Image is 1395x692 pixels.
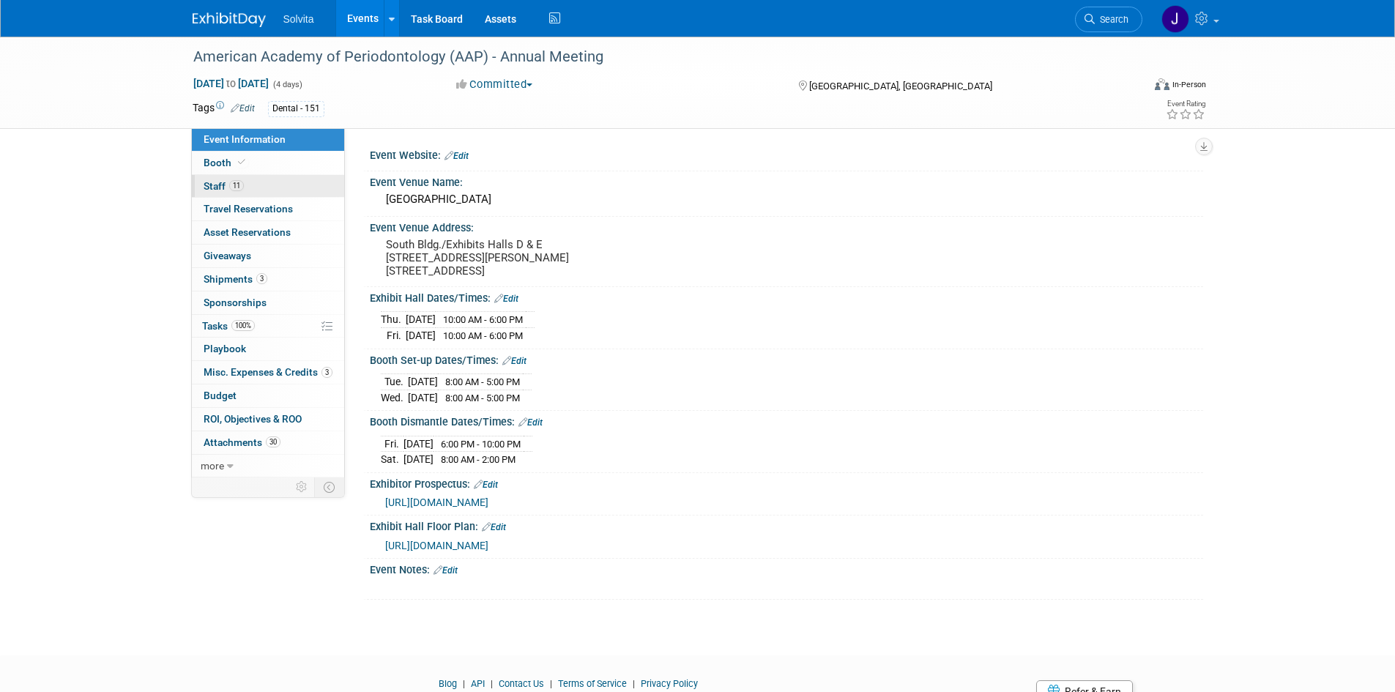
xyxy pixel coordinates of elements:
td: [DATE] [403,436,434,452]
a: Event Information [192,128,344,151]
a: Contact Us [499,678,544,689]
span: | [459,678,469,689]
img: Format-Inperson.png [1155,78,1169,90]
td: Thu. [381,312,406,328]
a: Edit [434,565,458,576]
div: [GEOGRAPHIC_DATA] [381,188,1192,211]
a: [URL][DOMAIN_NAME] [385,496,488,508]
a: Misc. Expenses & Credits3 [192,361,344,384]
span: 10:00 AM - 6:00 PM [443,314,523,325]
div: Booth Set-up Dates/Times: [370,349,1203,368]
img: Josh Richardson [1161,5,1189,33]
span: Event Information [204,133,286,145]
a: Edit [444,151,469,161]
pre: South Bldg./Exhibits Halls D & E [STREET_ADDRESS][PERSON_NAME] [STREET_ADDRESS] [386,238,701,278]
a: Tasks100% [192,315,344,338]
div: Exhibitor Prospectus: [370,473,1203,492]
a: Edit [231,103,255,114]
a: Blog [439,678,457,689]
a: Sponsorships [192,291,344,314]
span: to [224,78,238,89]
span: 30 [266,436,280,447]
span: 8:00 AM - 5:00 PM [445,392,520,403]
td: [DATE] [408,390,438,405]
span: Misc. Expenses & Credits [204,366,332,378]
td: Fri. [381,328,406,343]
span: | [629,678,639,689]
i: Booth reservation complete [238,158,245,166]
div: Exhibit Hall Dates/Times: [370,287,1203,306]
a: Shipments3 [192,268,344,291]
span: Staff [204,180,244,192]
td: [DATE] [403,452,434,467]
td: Personalize Event Tab Strip [289,477,315,496]
span: 8:00 AM - 2:00 PM [441,454,516,465]
a: more [192,455,344,477]
a: Edit [474,480,498,490]
span: 10:00 AM - 6:00 PM [443,330,523,341]
span: [GEOGRAPHIC_DATA], [GEOGRAPHIC_DATA] [809,81,992,92]
td: Toggle Event Tabs [314,477,344,496]
span: Tasks [202,320,255,332]
span: 3 [256,273,267,284]
td: Fri. [381,436,403,452]
div: In-Person [1172,79,1206,90]
div: Event Venue Name: [370,171,1203,190]
td: [DATE] [406,312,436,328]
span: Travel Reservations [204,203,293,215]
img: ExhibitDay [193,12,266,27]
a: Terms of Service [558,678,627,689]
span: Attachments [204,436,280,448]
span: 6:00 PM - 10:00 PM [441,439,521,450]
a: Staff11 [192,175,344,198]
td: Wed. [381,390,408,405]
span: Sponsorships [204,297,267,308]
div: Event Website: [370,144,1203,163]
span: more [201,460,224,472]
td: Tags [193,100,255,117]
a: Search [1075,7,1142,32]
a: Booth [192,152,344,174]
a: Privacy Policy [641,678,698,689]
span: | [487,678,496,689]
a: Edit [502,356,527,366]
span: | [546,678,556,689]
td: Sat. [381,452,403,467]
button: Committed [451,77,538,92]
div: Event Format [1056,76,1207,98]
a: API [471,678,485,689]
div: Event Venue Address: [370,217,1203,235]
span: Giveaways [204,250,251,261]
span: 11 [229,180,244,191]
a: ROI, Objectives & ROO [192,408,344,431]
a: Edit [482,522,506,532]
span: Solvita [283,13,314,25]
td: Tue. [381,374,408,390]
td: [DATE] [406,328,436,343]
a: Giveaways [192,245,344,267]
td: [DATE] [408,374,438,390]
div: Dental - 151 [268,101,324,116]
div: Booth Dismantle Dates/Times: [370,411,1203,430]
span: 3 [321,367,332,378]
a: [URL][DOMAIN_NAME] [385,540,488,551]
a: Edit [494,294,518,304]
span: Search [1095,14,1128,25]
div: Event Notes: [370,559,1203,578]
span: Shipments [204,273,267,285]
span: Booth [204,157,248,168]
span: (4 days) [272,80,302,89]
a: Budget [192,384,344,407]
span: 100% [231,320,255,331]
span: Asset Reservations [204,226,291,238]
span: 8:00 AM - 5:00 PM [445,376,520,387]
div: Exhibit Hall Floor Plan: [370,516,1203,535]
div: American Academy of Periodontology (AAP) - Annual Meeting [188,44,1120,70]
a: Attachments30 [192,431,344,454]
span: Budget [204,390,237,401]
span: Playbook [204,343,246,354]
a: Edit [518,417,543,428]
div: Event Rating [1166,100,1205,108]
